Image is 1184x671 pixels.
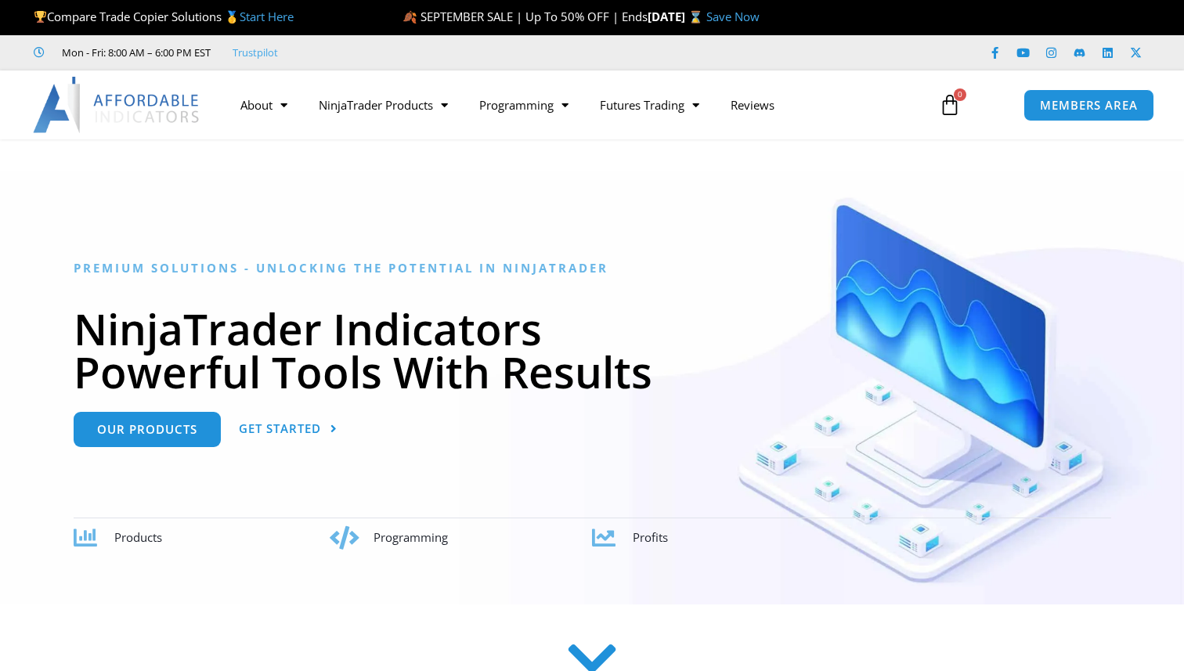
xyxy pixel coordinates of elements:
[34,11,46,23] img: 🏆
[97,424,197,435] span: Our Products
[706,9,760,24] a: Save Now
[114,529,162,545] span: Products
[239,423,321,435] span: Get Started
[34,9,294,24] span: Compare Trade Copier Solutions 🥇
[58,43,211,62] span: Mon - Fri: 8:00 AM – 6:00 PM EST
[225,87,303,123] a: About
[1023,89,1154,121] a: MEMBERS AREA
[303,87,464,123] a: NinjaTrader Products
[915,82,984,128] a: 0
[233,43,278,62] a: Trustpilot
[464,87,584,123] a: Programming
[584,87,715,123] a: Futures Trading
[648,9,706,24] strong: [DATE] ⌛
[374,529,448,545] span: Programming
[402,9,648,24] span: 🍂 SEPTEMBER SALE | Up To 50% OFF | Ends
[239,412,338,447] a: Get Started
[240,9,294,24] a: Start Here
[225,87,923,123] nav: Menu
[633,529,668,545] span: Profits
[1040,99,1138,111] span: MEMBERS AREA
[715,87,790,123] a: Reviews
[33,77,201,133] img: LogoAI | Affordable Indicators – NinjaTrader
[74,261,1111,276] h6: Premium Solutions - Unlocking the Potential in NinjaTrader
[954,88,966,101] span: 0
[74,307,1111,393] h1: NinjaTrader Indicators Powerful Tools With Results
[74,412,221,447] a: Our Products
